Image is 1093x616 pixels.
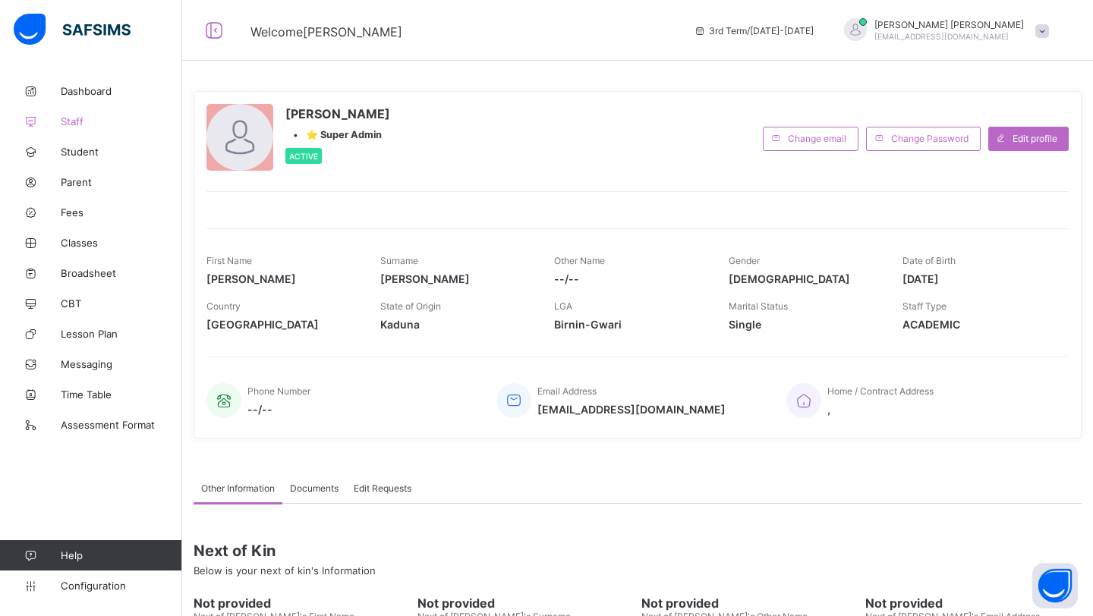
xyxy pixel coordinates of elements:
button: Open asap [1032,563,1078,608]
span: [EMAIL_ADDRESS][DOMAIN_NAME] [537,403,726,416]
span: CBT [61,297,182,310]
span: Other Name [554,255,605,266]
span: Not provided [865,596,1082,611]
span: Date of Birth [902,255,956,266]
span: Not provided [194,596,410,611]
span: Change Password [891,133,969,144]
span: Parent [61,176,182,188]
span: Student [61,146,182,158]
span: Staff [61,115,182,127]
span: Assessment Format [61,419,182,431]
span: Edit Requests [354,482,411,494]
span: Not provided [417,596,634,611]
span: Broadsheet [61,267,182,279]
span: Staff Type [902,300,947,312]
span: session/term information [694,25,814,36]
span: Home / Contract Address [827,385,934,397]
span: Below is your next of kin's Information [194,564,376,577]
span: Email Address [537,385,597,397]
span: [PERSON_NAME] [285,106,390,121]
div: • [285,129,390,140]
span: Next of Kin [194,542,1082,560]
span: ⭐ Super Admin [306,129,382,140]
span: Messaging [61,358,182,370]
span: [EMAIL_ADDRESS][DOMAIN_NAME] [874,32,1009,41]
span: Change email [788,133,846,144]
span: Active [289,152,318,161]
img: safsims [14,14,131,46]
span: [DATE] [902,272,1054,285]
span: Dashboard [61,85,182,97]
div: AbigailAkanji [829,18,1057,43]
span: Gender [729,255,760,266]
span: Classes [61,237,182,249]
span: Country [206,300,241,312]
span: ACADEMIC [902,318,1054,331]
span: [DEMOGRAPHIC_DATA] [729,272,880,285]
span: Not provided [641,596,858,611]
span: [PERSON_NAME] [380,272,531,285]
span: Help [61,549,181,561]
span: Surname [380,255,418,266]
span: LGA [554,300,572,312]
span: Single [729,318,880,331]
span: Other Information [201,482,275,494]
span: Time Table [61,388,182,401]
span: State of Origin [380,300,441,312]
span: Configuration [61,580,181,592]
span: First Name [206,255,252,266]
span: --/-- [247,403,310,416]
span: Welcome [PERSON_NAME] [250,24,402,39]
span: , [827,403,934,416]
span: Fees [61,206,182,218]
span: Lesson Plan [61,328,182,340]
span: Edit profile [1013,133,1057,144]
span: Phone Number [247,385,310,397]
span: [PERSON_NAME] [PERSON_NAME] [874,19,1024,30]
span: Kaduna [380,318,531,331]
span: [PERSON_NAME] [206,272,358,285]
span: Marital Status [729,300,788,312]
span: --/-- [554,272,705,285]
span: Birnin-Gwari [554,318,705,331]
span: [GEOGRAPHIC_DATA] [206,318,358,331]
span: Documents [290,482,339,494]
